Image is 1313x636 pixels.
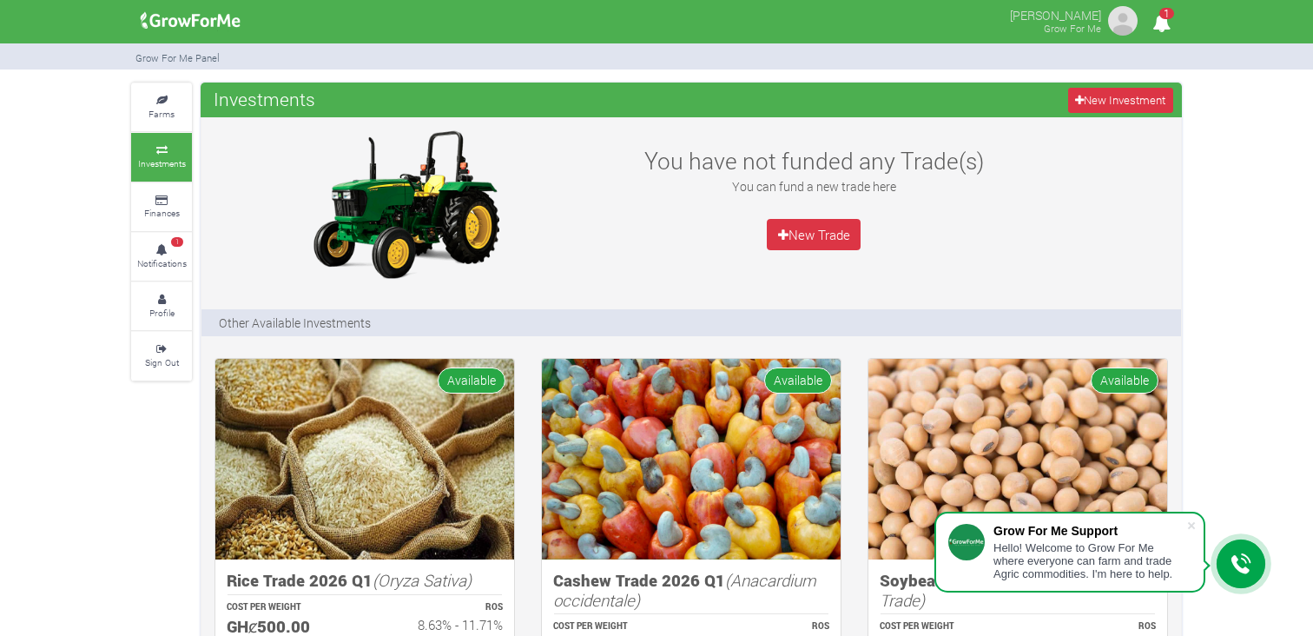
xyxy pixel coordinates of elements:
[131,332,192,380] a: Sign Out
[135,3,247,38] img: growforme image
[215,359,514,560] img: growforme image
[149,307,175,319] small: Profile
[553,620,676,633] p: COST PER WEIGHT
[144,207,180,219] small: Finances
[131,133,192,181] a: Investments
[131,282,192,330] a: Profile
[1145,3,1178,43] i: Notifications
[137,257,187,269] small: Notifications
[868,359,1167,560] img: growforme image
[880,571,1156,610] h5: Soybean Trade 2026 Q1
[131,233,192,281] a: 1 Notifications
[227,601,349,614] p: COST PER WEIGHT
[553,571,829,610] h5: Cashew Trade 2026 Q1
[171,237,183,248] span: 1
[993,524,1186,538] div: Grow For Me Support
[373,569,472,591] i: (Oryza Sativa)
[145,356,179,368] small: Sign Out
[1091,368,1158,393] span: Available
[1044,22,1101,35] small: Grow For Me
[135,51,220,64] small: Grow For Me Panel
[131,83,192,131] a: Farms
[209,82,320,116] span: Investments
[1159,8,1174,19] span: 1
[625,147,1002,175] h3: You have not funded any Trade(s)
[227,571,503,591] h5: Rice Trade 2026 Q1
[131,183,192,231] a: Finances
[1033,620,1156,633] p: ROS
[625,177,1002,195] p: You can fund a new trade here
[1105,3,1140,38] img: growforme image
[380,617,503,633] h6: 8.63% - 11.71%
[1068,88,1173,113] a: New Investment
[993,541,1186,580] div: Hello! Welcome to Grow For Me where everyone can farm and trade Agric commodities. I'm here to help.
[148,108,175,120] small: Farms
[880,569,1125,611] i: (Soybean Trade)
[438,368,505,393] span: Available
[297,126,514,282] img: growforme image
[542,359,841,560] img: growforme image
[553,569,816,611] i: (Anacardium occidentale)
[767,219,861,250] a: New Trade
[219,314,371,332] p: Other Available Investments
[764,368,832,393] span: Available
[380,601,503,614] p: ROS
[1010,3,1101,24] p: [PERSON_NAME]
[138,157,186,169] small: Investments
[880,620,1002,633] p: COST PER WEIGHT
[707,620,829,633] p: ROS
[1145,17,1178,33] a: 1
